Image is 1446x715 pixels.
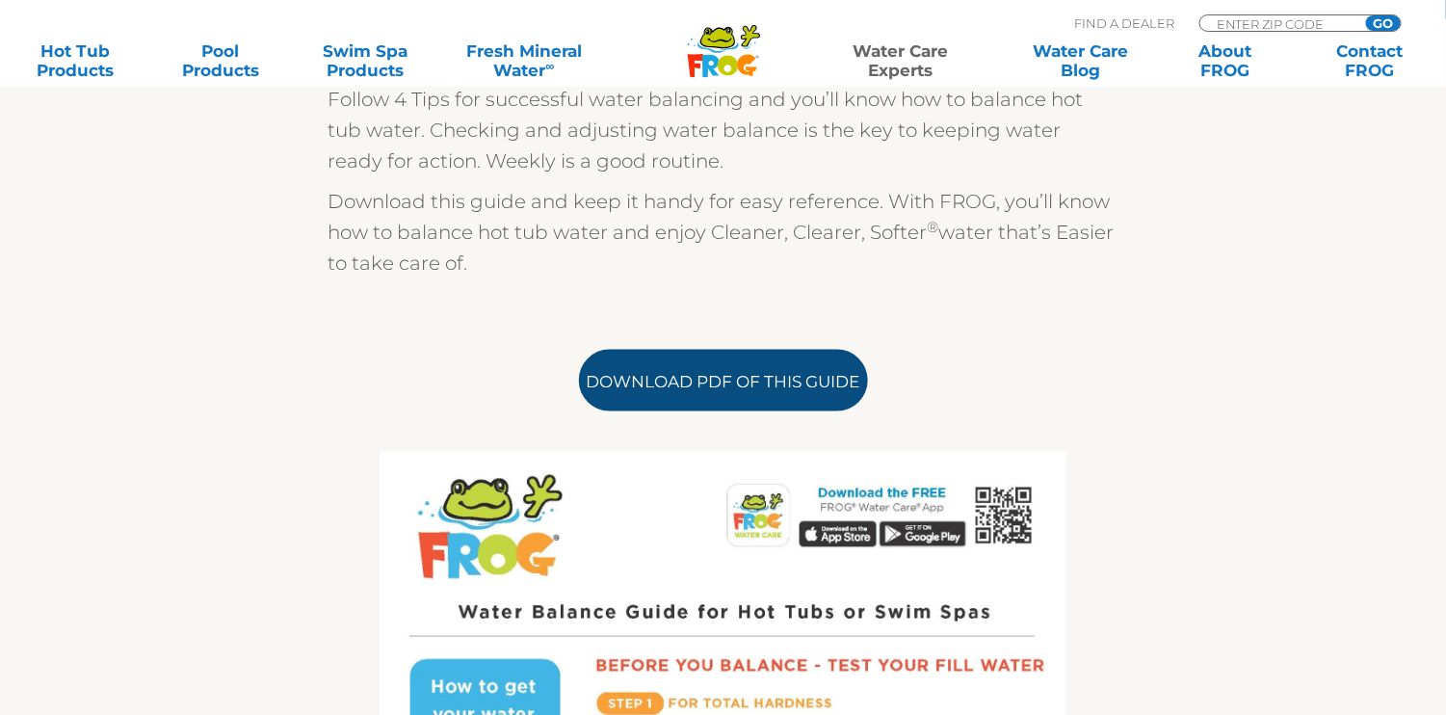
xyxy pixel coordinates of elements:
a: Fresh MineralWater∞ [454,41,594,80]
a: Download PDF of this Guide [579,350,868,411]
p: Follow 4 Tips for successful water balancing and you’ll know how to balance hot tub water. Checki... [329,84,1118,176]
input: GO [1366,15,1401,31]
input: Zip Code Form [1215,15,1345,32]
a: Water CareBlog [1025,41,1138,80]
p: Download this guide and keep it handy for easy reference. With FROG, you’ll know how to balance h... [329,186,1118,278]
a: ContactFROG [1314,41,1427,80]
a: Hot TubProducts [19,41,132,80]
a: AboutFROG [1170,41,1282,80]
a: Swim SpaProducts [309,41,422,80]
sup: ® [928,218,939,236]
a: PoolProducts [164,41,276,80]
sup: ∞ [545,59,554,73]
a: Water CareExperts [809,41,992,80]
p: Find A Dealer [1074,14,1174,32]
